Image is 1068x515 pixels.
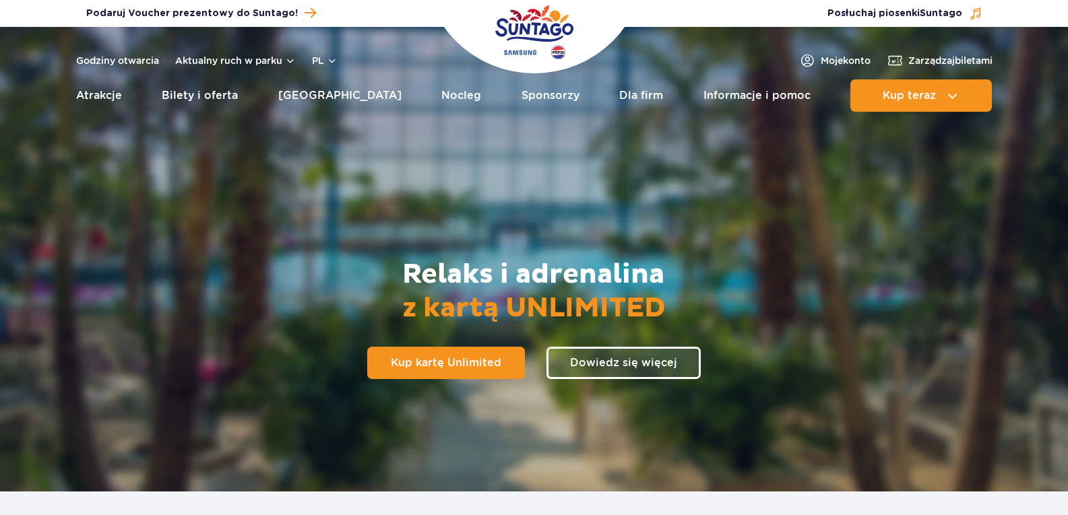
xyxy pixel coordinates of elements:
span: Kup kartę Unlimited [391,357,501,368]
a: Godziny otwarcia [76,54,159,67]
h2: Relaks i adrenalina [402,258,666,325]
a: Informacje i pomoc [703,79,811,112]
a: Zarządzajbiletami [887,53,993,69]
a: Bilety i oferta [162,79,238,112]
span: Kup teraz [883,90,936,102]
button: pl [312,54,338,67]
a: Nocleg [441,79,481,112]
span: Podaruj Voucher prezentowy do Suntago! [86,7,298,20]
span: z kartą UNLIMITED [402,291,666,325]
span: Dowiedz się więcej [570,357,677,368]
a: Atrakcje [76,79,122,112]
button: Posłuchaj piosenkiSuntago [827,7,982,20]
a: Dla firm [619,79,663,112]
a: Sponsorzy [522,79,579,112]
span: Zarządzaj biletami [908,54,993,67]
span: Moje konto [821,54,871,67]
span: Posłuchaj piosenki [827,7,962,20]
a: Dowiedz się więcej [546,347,701,379]
a: [GEOGRAPHIC_DATA] [278,79,402,112]
a: Mojekonto [799,53,871,69]
a: Kup kartę Unlimited [367,347,525,379]
a: Podaruj Voucher prezentowy do Suntago! [86,4,316,22]
button: Aktualny ruch w parku [175,55,296,66]
button: Kup teraz [850,79,992,112]
span: Suntago [920,9,962,18]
